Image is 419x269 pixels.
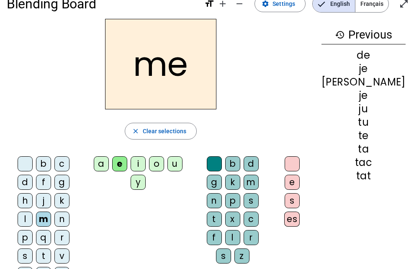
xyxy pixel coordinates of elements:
div: y [131,175,146,190]
div: [PERSON_NAME] [321,77,406,87]
div: t [36,248,51,264]
div: p [18,230,33,245]
div: k [225,175,240,190]
div: s [216,248,231,264]
div: s [244,193,259,208]
div: n [54,212,69,227]
div: b [225,156,240,171]
div: c [244,212,259,227]
div: ju [321,104,406,114]
div: f [36,175,51,190]
div: l [225,230,240,245]
div: f [207,230,222,245]
div: ta [321,144,406,154]
div: l [18,212,33,227]
div: tu [321,117,406,127]
div: g [207,175,222,190]
div: de [321,50,406,60]
div: x [225,212,240,227]
div: j [36,193,51,208]
div: e [285,175,300,190]
div: u [167,156,183,171]
div: m [244,175,259,190]
div: o [149,156,164,171]
div: m [36,212,51,227]
div: z [234,248,249,264]
div: q [36,230,51,245]
div: p [225,193,240,208]
div: je [321,91,406,101]
div: d [18,175,33,190]
span: Clear selections [143,126,187,136]
div: te [321,131,406,141]
div: i [131,156,146,171]
div: c [54,156,69,171]
h2: me [105,19,216,109]
div: s [18,248,33,264]
div: h [18,193,33,208]
div: r [54,230,69,245]
button: Clear selections [125,123,197,140]
h3: Previous [321,26,406,44]
div: es [284,212,300,227]
div: n [207,193,222,208]
div: e [112,156,127,171]
div: t [207,212,222,227]
div: b [36,156,51,171]
mat-icon: history [335,30,345,40]
div: v [54,248,69,264]
div: je [321,64,406,74]
div: tat [321,171,406,181]
div: g [54,175,69,190]
div: a [94,156,109,171]
div: tac [321,158,406,168]
div: k [54,193,69,208]
div: d [244,156,259,171]
mat-icon: close [132,127,139,135]
div: r [244,230,259,245]
div: s [285,193,300,208]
